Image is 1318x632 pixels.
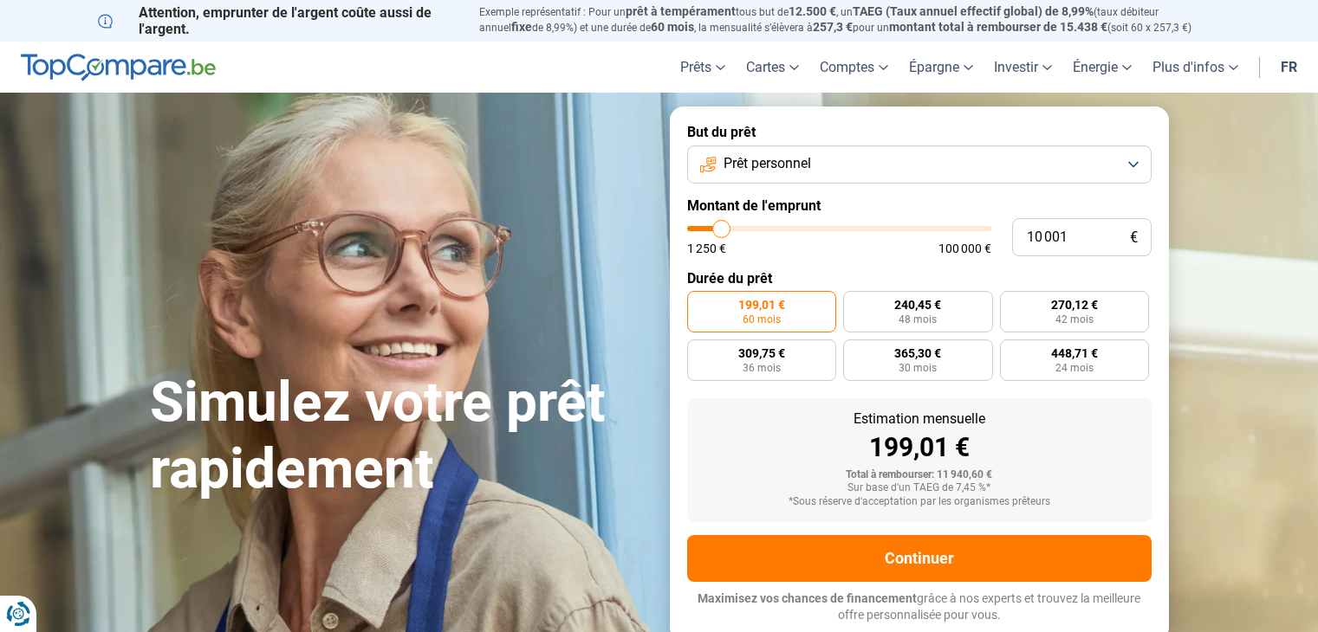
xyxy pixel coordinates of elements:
[736,42,809,93] a: Cartes
[701,482,1138,494] div: Sur base d'un TAEG de 7,45 %*
[701,412,1138,426] div: Estimation mensuelle
[626,4,736,18] span: prêt à tempérament
[984,42,1062,93] a: Investir
[853,4,1094,18] span: TAEG (Taux annuel effectif global) de 8,99%
[687,197,1152,214] label: Montant de l'emprunt
[738,299,785,311] span: 199,01 €
[651,20,694,34] span: 60 mois
[899,314,937,325] span: 48 mois
[1142,42,1249,93] a: Plus d'infos
[701,435,1138,461] div: 199,01 €
[98,4,458,37] p: Attention, emprunter de l'argent coûte aussi de l'argent.
[894,299,941,311] span: 240,45 €
[743,363,781,373] span: 36 mois
[1055,314,1094,325] span: 42 mois
[687,124,1152,140] label: But du prêt
[1062,42,1142,93] a: Énergie
[701,496,1138,508] div: *Sous réserve d'acceptation par les organismes prêteurs
[687,270,1152,287] label: Durée du prêt
[724,154,811,173] span: Prêt personnel
[479,4,1221,35] p: Exemple représentatif : Pour un tous but de , un (taux débiteur annuel de 8,99%) et une durée de ...
[813,20,853,34] span: 257,3 €
[889,20,1107,34] span: montant total à rembourser de 15.438 €
[743,314,781,325] span: 60 mois
[687,535,1152,582] button: Continuer
[687,145,1152,184] button: Prêt personnel
[1055,363,1094,373] span: 24 mois
[894,347,941,359] span: 365,30 €
[738,347,785,359] span: 309,75 €
[698,591,917,605] span: Maximisez vos chances de financement
[899,42,984,93] a: Épargne
[511,20,532,34] span: fixe
[809,42,899,93] a: Comptes
[938,242,991,255] span: 100 000 €
[1051,299,1098,311] span: 270,12 €
[1051,347,1098,359] span: 448,71 €
[1130,230,1138,245] span: €
[899,363,937,373] span: 30 mois
[789,4,836,18] span: 12.500 €
[670,42,736,93] a: Prêts
[687,242,726,255] span: 1 250 €
[150,370,649,503] h1: Simulez votre prêt rapidement
[1270,42,1308,93] a: fr
[687,590,1152,624] p: grâce à nos experts et trouvez la meilleure offre personnalisée pour vous.
[701,469,1138,481] div: Total à rembourser: 11 940,60 €
[21,54,216,81] img: TopCompare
